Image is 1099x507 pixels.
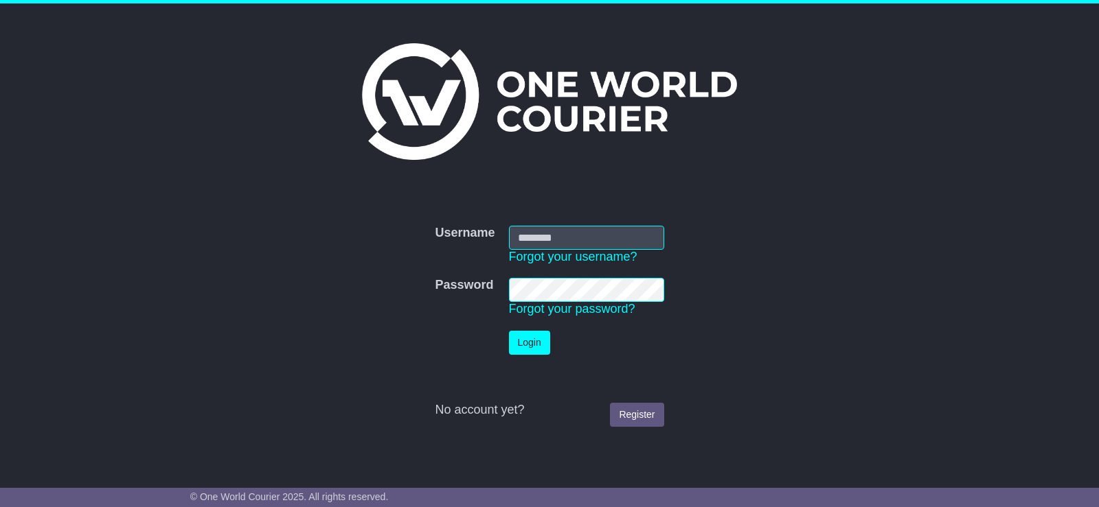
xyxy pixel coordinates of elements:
[435,403,664,418] div: No account yet?
[435,278,493,293] label: Password
[362,43,737,160] img: One World
[509,302,635,316] a: Forgot your password?
[610,403,664,427] a: Register
[509,331,550,355] button: Login
[509,250,637,263] a: Forgot your username?
[435,226,495,241] label: Username
[190,491,389,502] span: © One World Courier 2025. All rights reserved.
